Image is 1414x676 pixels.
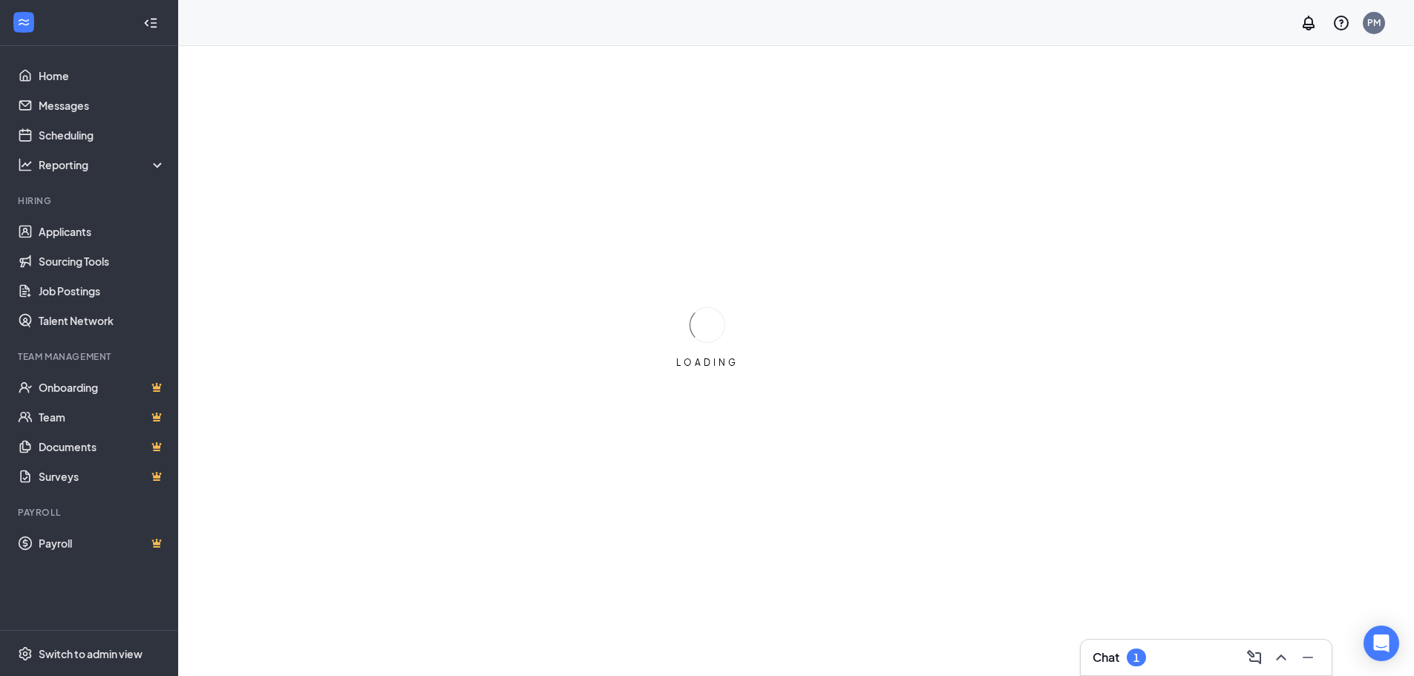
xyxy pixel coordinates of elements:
[1296,646,1320,669] button: Minimize
[39,462,166,491] a: SurveysCrown
[39,61,166,91] a: Home
[1269,646,1293,669] button: ChevronUp
[16,15,31,30] svg: WorkstreamLogo
[39,373,166,402] a: OnboardingCrown
[39,157,166,172] div: Reporting
[143,16,158,30] svg: Collapse
[39,276,166,306] a: Job Postings
[1246,649,1263,666] svg: ComposeMessage
[670,356,744,369] div: LOADING
[39,246,166,276] a: Sourcing Tools
[1243,646,1266,669] button: ComposeMessage
[1367,16,1381,29] div: PM
[1300,14,1318,32] svg: Notifications
[1133,652,1139,664] div: 1
[1093,649,1119,666] h3: Chat
[18,646,33,661] svg: Settings
[39,120,166,150] a: Scheduling
[39,646,143,661] div: Switch to admin view
[39,432,166,462] a: DocumentsCrown
[1364,626,1399,661] div: Open Intercom Messenger
[39,217,166,246] a: Applicants
[1299,649,1317,666] svg: Minimize
[18,506,163,519] div: Payroll
[39,402,166,432] a: TeamCrown
[39,528,166,558] a: PayrollCrown
[18,350,163,363] div: Team Management
[39,91,166,120] a: Messages
[1272,649,1290,666] svg: ChevronUp
[39,306,166,335] a: Talent Network
[18,194,163,207] div: Hiring
[1332,14,1350,32] svg: QuestionInfo
[18,157,33,172] svg: Analysis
